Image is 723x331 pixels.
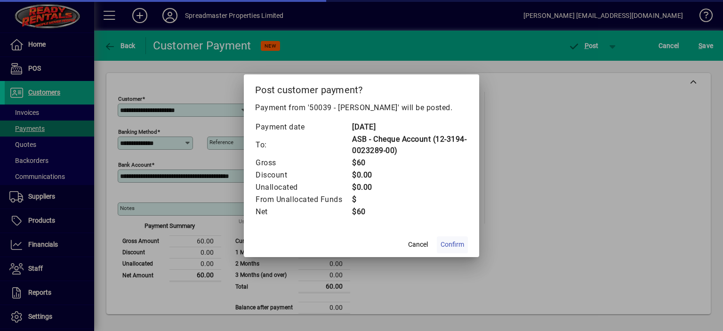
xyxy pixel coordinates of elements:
[437,236,468,253] button: Confirm
[255,206,352,218] td: Net
[352,194,468,206] td: $
[441,240,464,250] span: Confirm
[352,121,468,133] td: [DATE]
[403,236,433,253] button: Cancel
[352,133,468,157] td: ASB - Cheque Account (12-3194-0023289-00)
[255,121,352,133] td: Payment date
[352,157,468,169] td: $60
[255,169,352,181] td: Discount
[408,240,428,250] span: Cancel
[255,133,352,157] td: To:
[352,206,468,218] td: $60
[352,181,468,194] td: $0.00
[255,157,352,169] td: Gross
[255,194,352,206] td: From Unallocated Funds
[244,74,479,102] h2: Post customer payment?
[352,169,468,181] td: $0.00
[255,181,352,194] td: Unallocated
[255,102,468,113] p: Payment from '50039 - [PERSON_NAME]' will be posted.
